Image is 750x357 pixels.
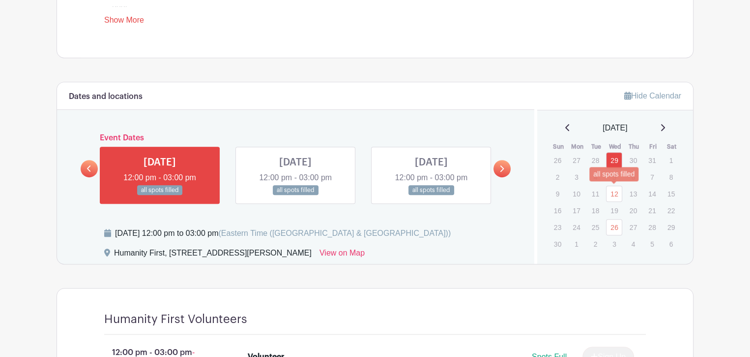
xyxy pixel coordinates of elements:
[587,186,604,201] p: 11
[663,186,679,201] p: 15
[104,16,144,28] a: Show More
[663,153,679,168] p: 1
[568,236,584,252] p: 1
[549,220,566,235] p: 23
[568,169,584,185] p: 3
[625,220,641,235] p: 27
[549,236,566,252] p: 30
[568,142,587,152] th: Mon
[644,186,660,201] p: 14
[603,122,627,134] span: [DATE]
[587,142,606,152] th: Tue
[643,142,663,152] th: Fri
[663,142,682,152] th: Sat
[587,169,604,185] p: 4
[587,203,604,218] p: 18
[663,236,679,252] p: 6
[549,186,566,201] p: 9
[606,186,622,202] a: 12
[606,203,622,218] p: 19
[69,92,143,101] h6: Dates and locations
[115,227,451,239] div: [DATE] 12:00 pm to 03:00 pm
[568,186,584,201] p: 10
[104,312,247,326] h4: Humanity First Volunteers
[663,169,679,185] p: 8
[549,169,566,185] p: 2
[568,153,584,168] p: 27
[624,92,681,100] a: Hide Calendar
[663,203,679,218] p: 22
[625,203,641,218] p: 20
[549,142,568,152] th: Sun
[549,203,566,218] p: 16
[625,236,641,252] p: 4
[589,167,638,181] div: all spots filled
[644,153,660,168] p: 31
[625,153,641,168] p: 30
[606,152,622,168] a: 29
[644,169,660,185] p: 7
[218,229,451,237] span: (Eastern Time ([GEOGRAPHIC_DATA] & [GEOGRAPHIC_DATA]))
[606,219,622,235] a: 26
[644,236,660,252] p: 5
[98,133,493,143] h6: Event Dates
[625,186,641,201] p: 13
[549,153,566,168] p: 26
[568,220,584,235] p: 24
[319,247,365,263] a: View on Map
[587,220,604,235] p: 25
[606,236,622,252] p: 3
[587,153,604,168] p: 28
[587,236,604,252] p: 2
[568,203,584,218] p: 17
[114,247,312,263] div: Humanity First, [STREET_ADDRESS][PERSON_NAME]
[644,203,660,218] p: 21
[644,220,660,235] p: 28
[663,220,679,235] p: 29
